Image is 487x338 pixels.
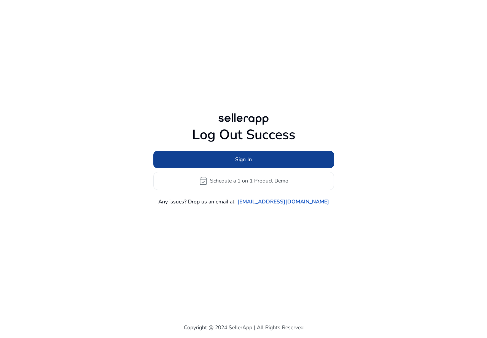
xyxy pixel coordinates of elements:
span: event_available [199,176,208,186]
button: event_availableSchedule a 1 on 1 Product Demo [153,172,334,190]
h1: Log Out Success [153,127,334,143]
a: [EMAIL_ADDRESS][DOMAIN_NAME] [237,198,329,206]
p: Any issues? Drop us an email at [158,198,234,206]
span: Sign In [235,156,252,163]
button: Sign In [153,151,334,168]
